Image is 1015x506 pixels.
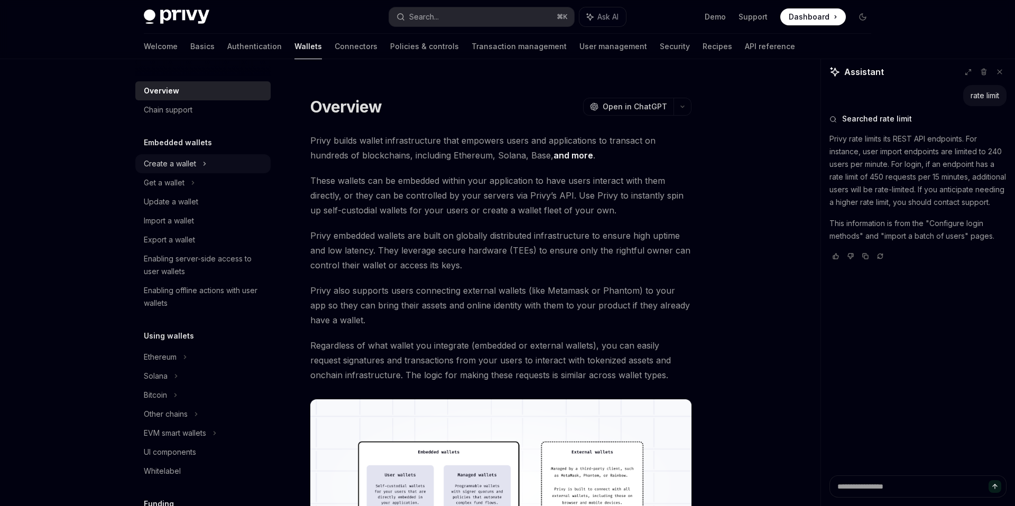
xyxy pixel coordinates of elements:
button: Send message [989,480,1001,493]
a: Whitelabel [135,462,271,481]
a: UI components [135,443,271,462]
a: Authentication [227,34,282,59]
h1: Overview [310,97,382,116]
a: Wallets [294,34,322,59]
div: Overview [144,85,179,97]
button: Toggle dark mode [854,8,871,25]
span: Regardless of what wallet you integrate (embedded or external wallets), you can easily request si... [310,338,691,382]
div: Search... [409,11,439,23]
a: Overview [135,81,271,100]
div: Chain support [144,104,192,116]
div: EVM smart wallets [144,427,206,439]
a: Policies & controls [390,34,459,59]
a: and more [553,150,593,161]
div: Whitelabel [144,465,181,477]
a: Recipes [703,34,732,59]
span: Privy also supports users connecting external wallets (like Metamask or Phantom) to your app so t... [310,283,691,327]
div: Bitcoin [144,389,167,401]
div: Other chains [144,408,188,420]
div: Enabling server-side access to user wallets [144,252,264,278]
span: Open in ChatGPT [603,101,667,112]
a: Enabling offline actions with user wallets [135,281,271,313]
a: Import a wallet [135,211,271,230]
span: Searched rate limit [842,114,912,124]
div: Update a wallet [144,195,198,208]
button: Search...⌘K [389,7,574,26]
div: Export a wallet [144,233,195,246]
div: rate limit [971,90,999,101]
a: Basics [190,34,215,59]
a: Enabling server-side access to user wallets [135,249,271,281]
a: Security [660,34,690,59]
button: Ask AI [579,7,626,26]
a: Update a wallet [135,192,271,211]
span: Dashboard [789,12,829,22]
img: dark logo [144,10,209,24]
a: Export a wallet [135,230,271,249]
a: Dashboard [780,8,846,25]
button: Open in ChatGPT [583,98,673,116]
span: Ask AI [597,12,619,22]
div: Solana [144,370,168,382]
p: This information is from the "Configure login methods" and "import a batch of users" pages. [829,217,1007,242]
a: Welcome [144,34,178,59]
span: Assistant [844,65,884,78]
h5: Embedded wallets [144,136,212,149]
div: Create a wallet [144,157,196,170]
a: Support [739,12,768,22]
a: Chain support [135,100,271,119]
span: Privy embedded wallets are built on globally distributed infrastructure to ensure high uptime and... [310,228,691,273]
a: Connectors [335,34,377,59]
a: Demo [705,12,726,22]
div: Ethereum [144,351,177,363]
p: Privy rate limits its REST API endpoints. For instance, user import endpoints are limited to 240 ... [829,133,1007,209]
div: UI components [144,446,196,458]
h5: Using wallets [144,330,194,342]
span: Privy builds wallet infrastructure that empowers users and applications to transact on hundreds o... [310,133,691,163]
div: Get a wallet [144,176,184,189]
span: These wallets can be embedded within your application to have users interact with them directly, ... [310,173,691,218]
a: Transaction management [472,34,567,59]
button: Searched rate limit [829,114,1007,124]
div: Import a wallet [144,214,194,227]
div: Enabling offline actions with user wallets [144,284,264,310]
a: User management [579,34,647,59]
span: ⌘ K [557,13,568,21]
a: API reference [745,34,795,59]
